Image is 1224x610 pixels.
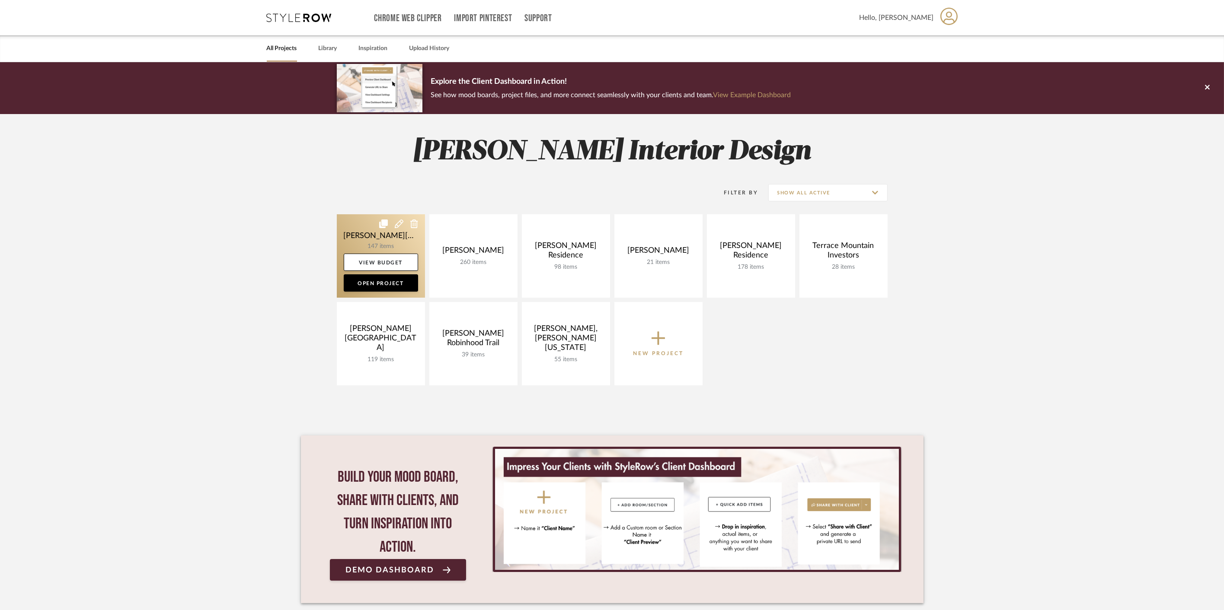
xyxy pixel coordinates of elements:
[529,241,603,264] div: [PERSON_NAME] Residence
[337,64,422,112] img: d5d033c5-7b12-40c2-a960-1ecee1989c38.png
[524,15,552,22] a: Support
[806,241,881,264] div: Terrace Mountain Investors
[330,559,467,581] a: Demo Dashboard
[495,449,898,570] img: StyleRow_Client_Dashboard_Banner__1_.png
[431,75,791,89] p: Explore the Client Dashboard in Action!
[344,356,418,363] div: 119 items
[436,259,511,266] div: 260 items
[714,264,788,271] div: 178 items
[409,43,450,54] a: Upload History
[633,349,684,358] p: New Project
[529,264,603,271] div: 98 items
[492,447,901,572] div: 0
[713,92,791,98] a: View Example Dashboard
[344,324,418,356] div: [PERSON_NAME][GEOGRAPHIC_DATA]
[614,302,703,385] button: New Project
[344,274,418,292] a: Open Project
[301,136,924,168] h2: [PERSON_NAME] Interior Design
[806,264,881,271] div: 28 items
[330,466,467,559] div: Build your mood board, share with clients, and turn inspiration into action.
[319,43,337,54] a: Library
[436,329,511,351] div: [PERSON_NAME] Robinhood Trail
[345,566,434,574] span: Demo Dashboard
[359,43,388,54] a: Inspiration
[713,188,758,197] div: Filter By
[267,43,297,54] a: All Projects
[344,254,418,271] a: View Budget
[436,246,511,259] div: [PERSON_NAME]
[860,13,934,23] span: Hello, [PERSON_NAME]
[436,351,511,359] div: 39 items
[529,324,603,356] div: [PERSON_NAME], [PERSON_NAME] [US_STATE]
[714,241,788,264] div: [PERSON_NAME] Residence
[454,15,512,22] a: Import Pinterest
[621,246,696,259] div: [PERSON_NAME]
[621,259,696,266] div: 21 items
[374,15,442,22] a: Chrome Web Clipper
[431,89,791,101] p: See how mood boards, project files, and more connect seamlessly with your clients and team.
[529,356,603,363] div: 55 items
